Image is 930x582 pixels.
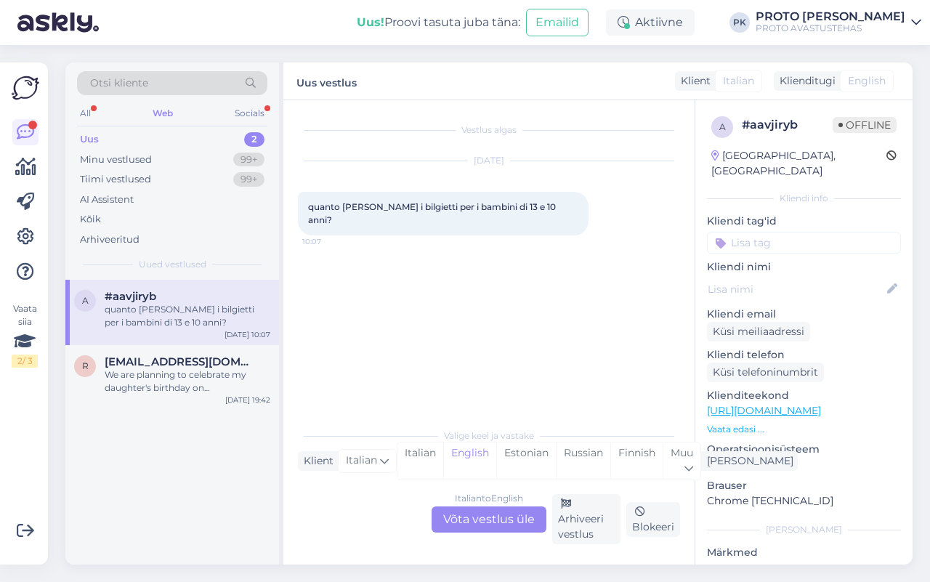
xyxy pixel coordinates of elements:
div: Kõik [80,212,101,227]
a: [URL][DOMAIN_NAME] [707,404,821,417]
div: Russian [556,442,610,480]
div: Uus [80,132,99,147]
div: Arhiveeri vestlus [552,494,620,544]
div: PROTO AVASTUSTEHAS [756,23,905,34]
div: English [443,442,496,480]
div: Socials [232,104,267,123]
div: quanto [PERSON_NAME] i bilgietti per i bambini di 13 e 10 anni? [105,303,270,329]
div: AI Assistent [80,193,134,207]
div: [DATE] [298,154,680,167]
div: Klient [675,73,711,89]
img: Askly Logo [12,74,39,102]
p: Brauser [707,478,901,493]
span: #aavjiryb [105,290,156,303]
span: Uued vestlused [139,258,206,271]
div: Arhiveeritud [80,233,139,247]
div: [PERSON_NAME] [707,523,901,536]
span: Offline [833,117,897,133]
div: Web [150,104,176,123]
div: # aavjiryb [742,116,833,134]
span: rashmi.m.026@gmail.com [105,355,256,368]
b: Uus! [357,15,384,29]
input: Lisa nimi [708,281,884,297]
div: Valige keel ja vastake [298,429,680,442]
p: Kliendi nimi [707,259,901,275]
div: Klient [298,453,333,469]
div: PROTO [PERSON_NAME] [756,11,905,23]
label: Uus vestlus [296,71,357,91]
div: Italian to English [455,492,523,505]
div: Vaata siia [12,302,38,368]
div: Italian [397,442,443,480]
div: Kliendi info [707,192,901,205]
p: Kliendi telefon [707,347,901,363]
span: Otsi kliente [90,76,148,91]
p: Klienditeekond [707,388,901,403]
div: 2 [244,132,264,147]
div: Aktiivne [606,9,695,36]
button: Emailid [526,9,589,36]
a: PROTO [PERSON_NAME]PROTO AVASTUSTEHAS [756,11,921,34]
span: Muu [671,446,693,459]
span: a [82,295,89,306]
div: 99+ [233,172,264,187]
span: Italian [346,453,377,469]
div: Vestlus algas [298,124,680,137]
div: We are planning to celebrate my daughter's birthday on [DEMOGRAPHIC_DATA] at Proto. We will order... [105,368,270,395]
div: All [77,104,94,123]
div: Võta vestlus üle [432,506,546,533]
div: [DATE] 19:42 [225,395,270,405]
span: a [719,121,726,132]
span: 10:07 [302,236,357,247]
span: quanto [PERSON_NAME] i bilgietti per i bambini di 13 e 10 anni? [308,201,558,225]
div: [DATE] 10:07 [225,329,270,340]
span: r [82,360,89,371]
div: Tiimi vestlused [80,172,151,187]
p: Märkmed [707,545,901,560]
div: [GEOGRAPHIC_DATA], [GEOGRAPHIC_DATA] [711,148,886,179]
p: Vaata edasi ... [707,423,901,436]
div: PK [729,12,750,33]
span: Italian [723,73,754,89]
div: 99+ [233,153,264,167]
div: Minu vestlused [80,153,152,167]
p: Chrome [TECHNICAL_ID] [707,493,901,509]
input: Lisa tag [707,232,901,254]
p: Kliendi email [707,307,901,322]
div: 2 / 3 [12,355,38,368]
p: Operatsioonisüsteem [707,442,901,457]
div: Küsi meiliaadressi [707,322,810,341]
p: Kliendi tag'id [707,214,901,229]
div: Proovi tasuta juba täna: [357,14,520,31]
div: Klienditugi [774,73,836,89]
div: Blokeeri [626,502,680,537]
div: Estonian [496,442,556,480]
p: Windows 10 [707,457,901,472]
div: Küsi telefoninumbrit [707,363,824,382]
div: Finnish [610,442,663,480]
div: [PERSON_NAME] [701,453,793,469]
span: English [848,73,886,89]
